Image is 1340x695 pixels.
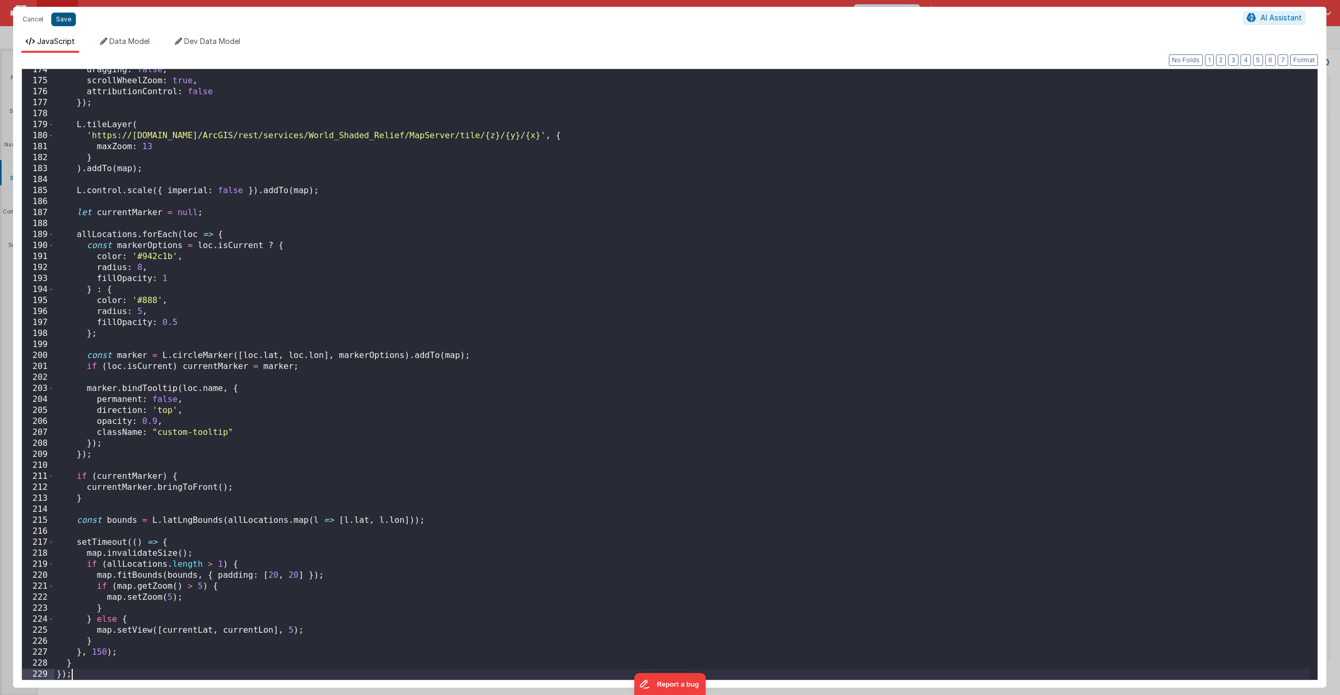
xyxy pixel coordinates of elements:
div: 187 [22,207,54,218]
div: 229 [22,669,54,680]
div: 225 [22,625,54,636]
div: 199 [22,339,54,350]
iframe: Marker.io feedback button [634,673,706,695]
div: 204 [22,394,54,405]
div: 201 [22,361,54,372]
div: 183 [22,163,54,174]
button: 1 [1205,54,1214,66]
div: 200 [22,350,54,361]
div: 206 [22,416,54,427]
div: 215 [22,515,54,526]
button: Cancel [17,12,49,27]
div: 193 [22,273,54,284]
div: 178 [22,108,54,119]
button: 3 [1228,54,1238,66]
div: 195 [22,295,54,306]
div: 185 [22,185,54,196]
div: 186 [22,196,54,207]
div: 176 [22,86,54,97]
div: 222 [22,592,54,603]
button: 6 [1265,54,1276,66]
div: 179 [22,119,54,130]
div: 207 [22,427,54,438]
div: 174 [22,64,54,75]
div: 203 [22,383,54,394]
div: 190 [22,240,54,251]
div: 192 [22,262,54,273]
button: 4 [1241,54,1251,66]
span: Data Model [109,37,150,46]
div: 189 [22,229,54,240]
div: 221 [22,581,54,592]
div: 180 [22,130,54,141]
span: JavaScript [37,37,75,46]
div: 209 [22,449,54,460]
div: 196 [22,306,54,317]
div: 224 [22,614,54,625]
div: 181 [22,141,54,152]
div: 216 [22,526,54,537]
div: 175 [22,75,54,86]
div: 184 [22,174,54,185]
button: Format [1290,54,1318,66]
div: 228 [22,658,54,669]
div: 220 [22,570,54,581]
div: 208 [22,438,54,449]
div: 219 [22,559,54,570]
div: 217 [22,537,54,548]
div: 211 [22,471,54,482]
button: 7 [1278,54,1288,66]
div: 218 [22,548,54,559]
div: 202 [22,372,54,383]
button: AI Assistant [1243,11,1305,25]
span: Dev Data Model [184,37,240,46]
div: 198 [22,328,54,339]
span: AI Assistant [1260,13,1302,22]
button: No Folds [1169,54,1203,66]
div: 210 [22,460,54,471]
div: 191 [22,251,54,262]
div: 223 [22,603,54,614]
div: 213 [22,493,54,504]
div: 177 [22,97,54,108]
div: 194 [22,284,54,295]
div: 227 [22,647,54,658]
div: 214 [22,504,54,515]
div: 226 [22,636,54,647]
div: 212 [22,482,54,493]
button: 5 [1253,54,1263,66]
button: Save [51,13,76,26]
div: 188 [22,218,54,229]
div: 205 [22,405,54,416]
div: 197 [22,317,54,328]
button: 2 [1216,54,1226,66]
div: 182 [22,152,54,163]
